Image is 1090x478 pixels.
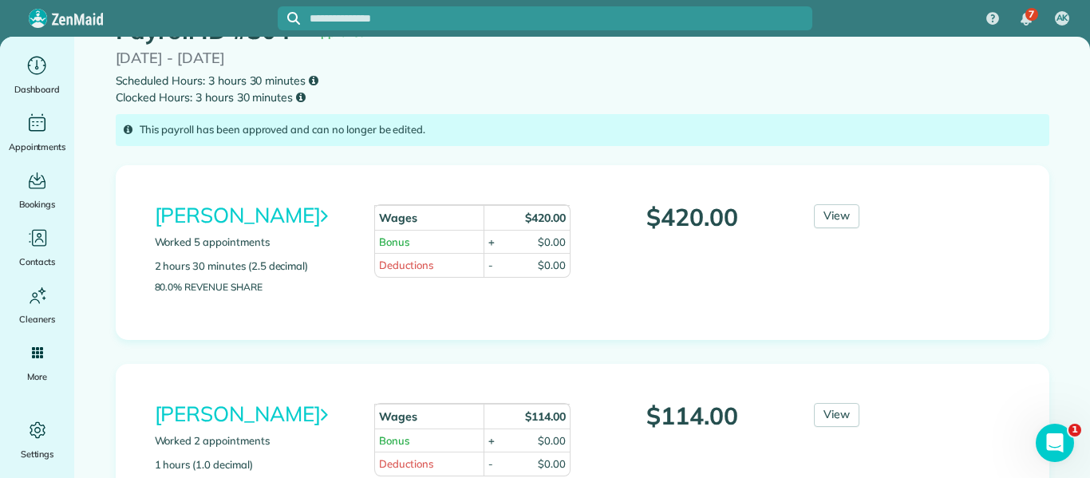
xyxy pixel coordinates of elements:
[116,73,1049,106] small: Scheduled Hours: 3 hours 30 minutes Clocked Hours: 3 hours 30 minutes
[1036,424,1074,462] iframe: Intercom live chat
[155,457,351,473] p: 1 hours (1.0 decimal)
[155,282,351,292] p: 80.0% Revenue Share
[488,433,495,448] div: +
[155,235,351,251] p: Worked 5 appointments
[538,433,566,448] div: $0.00
[155,259,351,275] p: 2 hours 30 minutes (2.5 decimal)
[374,429,484,452] td: Bonus
[155,433,351,449] p: Worked 2 appointments
[6,110,68,155] a: Appointments
[155,202,328,228] a: [PERSON_NAME]
[814,204,859,228] a: View
[302,19,373,47] span: Approved
[488,235,495,250] div: +
[6,168,68,212] a: Bookings
[525,211,566,225] strong: $420.00
[21,446,54,462] span: Settings
[6,417,68,462] a: Settings
[6,225,68,270] a: Contacts
[27,369,47,385] span: More
[116,114,1049,146] div: This payroll has been approved and can no longer be edited.
[19,254,55,270] span: Contacts
[379,211,417,225] strong: Wages
[594,403,791,429] p: $114.00
[6,53,68,97] a: Dashboard
[1029,8,1034,21] span: 7
[116,47,1049,69] p: [DATE] - [DATE]
[488,258,493,273] div: -
[19,311,55,327] span: Cleaners
[6,282,68,327] a: Cleaners
[594,204,791,231] p: $420.00
[155,401,328,427] a: [PERSON_NAME]
[374,230,484,254] td: Bonus
[1009,2,1043,37] div: 7 unread notifications
[538,258,566,273] div: $0.00
[538,235,566,250] div: $0.00
[814,403,859,427] a: View
[488,456,493,472] div: -
[538,456,566,472] div: $0.00
[278,12,300,25] button: Focus search
[374,253,484,277] td: Deductions
[14,81,60,97] span: Dashboard
[1056,12,1068,25] span: AK
[1068,424,1081,437] span: 1
[287,12,300,25] svg: Focus search
[379,409,417,424] strong: Wages
[374,452,484,476] td: Deductions
[19,196,56,212] span: Bookings
[9,139,66,155] span: Appointments
[525,409,566,424] strong: $114.00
